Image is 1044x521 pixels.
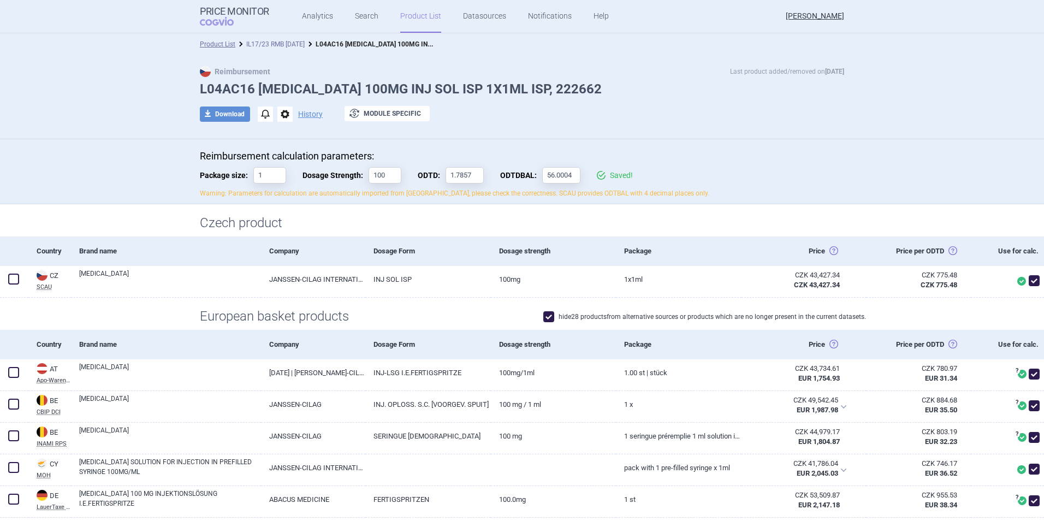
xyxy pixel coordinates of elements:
[79,269,261,288] a: [MEDICAL_DATA]
[797,469,838,477] strong: EUR 2,045.03
[875,364,957,374] div: CZK 780.97
[543,311,866,322] label: hide 28 products from alternative sources or products which are no longer present in the current ...
[750,270,840,280] div: CZK 43,427.34
[742,330,867,359] div: Price
[28,394,71,415] a: BEBECBIP DCI
[750,427,840,437] div: CZK 44,979.17
[491,330,616,359] div: Dosage strength
[750,490,840,500] div: CZK 53,509.87
[200,39,235,50] li: Product List
[316,38,518,49] strong: L04AC16 [MEDICAL_DATA] 100MG INJ SOL ISP 1X1ML ISP, 222662
[616,266,741,293] a: 1X1ML
[37,395,48,406] img: Belgium
[200,6,269,27] a: Price MonitorCOGVIO
[742,391,853,423] div: CZK 49,542.45EUR 1,987.98
[971,330,1044,359] div: Use for calc.
[261,391,365,418] a: JANSSEN-CILAG
[925,406,957,414] strong: EUR 35.50
[867,266,971,294] a: CZK 775.48CZK 775.48
[37,472,71,478] abbr: MOH
[750,427,840,447] abbr: SP-CAU-010 Belgie hrazené LP
[867,423,971,451] a: CZK 803.19EUR 32.23
[750,364,840,383] abbr: SP-CAU-010 Rakousko
[365,266,490,293] a: INJ SOL ISP
[750,270,840,290] abbr: Česko ex-factory
[28,457,71,478] a: CYCYMOH
[261,454,365,481] a: JANSSEN-CILAG INTERNATIONAL NV
[37,409,71,415] abbr: CBIP DCI
[418,167,446,183] span: Obvyklá Denní Terapeutická Dávka
[79,362,261,382] a: [MEDICAL_DATA]
[798,501,840,509] strong: EUR 2,147.18
[867,236,971,266] div: Price per ODTD
[369,167,401,183] input: Dosage Strength:
[750,490,840,510] abbr: SP-CAU-010 Německo
[875,459,957,469] div: CZK 746.17
[365,359,490,386] a: INJ-LSG I.E.FERTIGSPRITZE
[798,374,840,382] strong: EUR 1,754.93
[28,362,71,383] a: ATATApo-Warenv.I
[200,167,253,183] span: Package size:
[446,167,484,183] input: ODTD:
[1013,494,1020,501] span: ?
[925,374,957,382] strong: EUR 31.34
[921,281,957,289] strong: CZK 775.48
[750,364,840,374] div: CZK 43,734.61
[616,454,741,481] a: PACK WITH 1 PRE-FILLED SYRINGE X 1ML
[253,167,286,183] input: Package size:
[616,486,741,513] a: 1 St
[616,359,741,386] a: 1.00 ST | Stück
[200,150,844,162] p: Reimbursement calculation parameters:
[71,330,261,359] div: Brand name
[200,215,844,231] h1: Czech product
[37,363,71,375] div: AT
[246,40,305,48] a: IL17/23 RMB [DATE]
[28,236,71,266] div: Country
[37,427,48,437] img: Belgium
[365,391,490,418] a: INJ. OPLOSS. S.C. [VOORGEV. SPUIT]
[825,68,844,75] strong: [DATE]
[345,106,430,121] button: Module specific
[500,167,542,183] span: Obvyklá Denní Terapeutická Dávka Balení
[798,437,840,446] strong: EUR 1,804.87
[261,236,365,266] div: Company
[37,270,48,281] img: Czech Republic
[37,441,71,447] abbr: INAMI RPS
[875,270,957,280] div: CZK 775.48
[730,66,844,77] p: Last product added/removed on
[79,489,261,508] a: [MEDICAL_DATA] 100 MG INJEKTIONSLÖSUNG I.E.FERTIGSPRITZE
[742,236,867,266] div: Price
[79,457,261,477] a: [MEDICAL_DATA] SOLUTION FOR INJECTION IN PREFILLED SYRINGE 100MG/ML
[200,40,235,48] a: Product List
[200,66,211,77] img: CZ
[261,330,365,359] div: Company
[742,454,853,486] div: CZK 41,786.04EUR 2,045.03
[200,309,844,324] h1: European basket products
[749,395,838,405] div: CZK 49,542.45
[79,394,261,413] a: [MEDICAL_DATA]
[28,330,71,359] div: Country
[867,486,971,514] a: CZK 955.53EUR 38.34
[235,39,305,50] li: IL17/23 RMB 28.08.2025
[261,423,365,449] a: JANSSEN-CILAG
[28,269,71,290] a: CZCZSCAU
[37,458,48,469] img: Cyprus
[261,486,365,513] a: ABACUS MEDICINE
[749,459,838,478] abbr: SP-CAU-010 Kypr
[365,330,490,359] div: Dosage Form
[37,504,71,510] abbr: LauerTaxe CGM
[37,490,48,501] img: Germany
[491,236,616,266] div: Dosage strength
[200,67,270,76] strong: Reimbursement
[28,489,71,510] a: DEDELauerTaxe CGM
[365,423,490,449] a: SERINGUE [DEMOGRAPHIC_DATA]
[749,459,838,469] div: CZK 41,786.04
[37,284,71,290] abbr: SCAU
[925,501,957,509] strong: EUR 38.34
[491,266,616,293] a: 100MG
[867,359,971,388] a: CZK 780.97EUR 31.34
[71,236,261,266] div: Brand name
[794,281,840,289] strong: CZK 43,427.34
[200,6,269,17] strong: Price Monitor
[875,395,957,405] div: CZK 884.68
